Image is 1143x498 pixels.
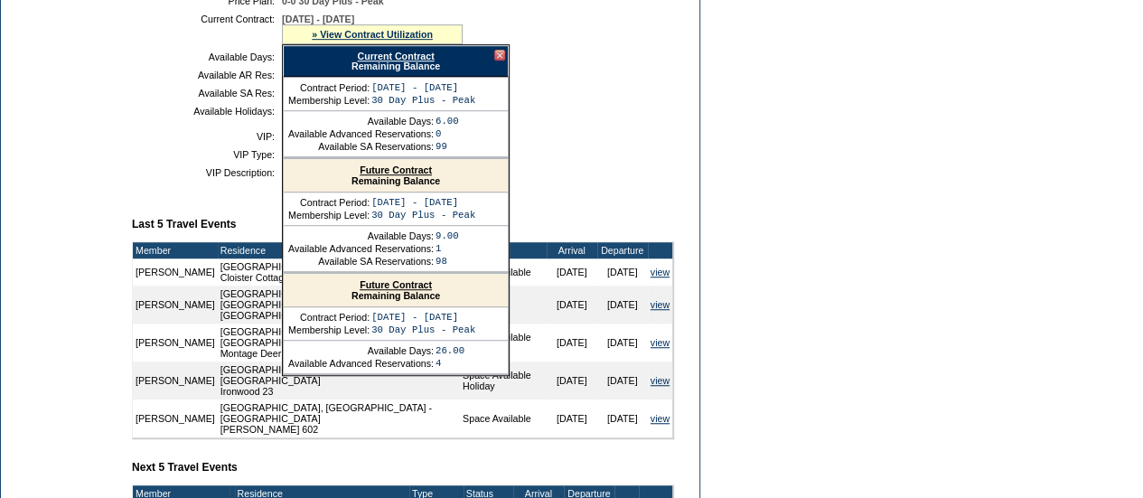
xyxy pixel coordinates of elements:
div: Remaining Balance [283,45,509,77]
td: [GEOGRAPHIC_DATA], [GEOGRAPHIC_DATA] - [GEOGRAPHIC_DATA] [PERSON_NAME] 602 [218,399,460,437]
td: [PERSON_NAME] [133,258,218,286]
td: [DATE] [547,362,597,399]
td: Membership Level: [288,210,370,221]
a: Future Contract [360,279,432,290]
td: Member [133,242,218,258]
td: [GEOGRAPHIC_DATA], [US_STATE] - [GEOGRAPHIC_DATA] Montage Deer Valley 901 [218,324,460,362]
b: Next 5 Travel Events [132,461,238,474]
a: view [651,299,670,310]
td: 1 [436,243,459,254]
td: [GEOGRAPHIC_DATA], [GEOGRAPHIC_DATA] - [GEOGRAPHIC_DATA] [GEOGRAPHIC_DATA] Deluxe Suite #3 [218,286,460,324]
td: Available AR Res: [139,70,275,80]
td: Arrival [547,242,597,258]
td: [GEOGRAPHIC_DATA], [US_STATE] - The Cloister Cloister Cottage 925 [218,258,460,286]
td: 26.00 [436,345,464,356]
td: 30 Day Plus - Peak [371,210,475,221]
td: Available Advanced Reservations: [288,358,434,369]
td: [DATE] - [DATE] [371,82,475,93]
td: [DATE] - [DATE] [371,197,475,208]
td: 9.00 [436,230,459,241]
a: view [651,267,670,277]
td: 0 [436,128,459,139]
a: » View Contract Utilization [312,29,433,40]
td: [GEOGRAPHIC_DATA], [US_STATE] - [GEOGRAPHIC_DATA] Ironwood 23 [218,362,460,399]
td: [DATE] [547,258,597,286]
td: Available Advanced Reservations: [288,128,434,139]
td: [PERSON_NAME] [133,362,218,399]
td: [DATE] [597,286,648,324]
td: Available Days: [288,230,434,241]
td: Contract Period: [288,82,370,93]
td: VIP Description: [139,167,275,178]
td: [DATE] [597,362,648,399]
a: view [651,413,670,424]
div: Remaining Balance [284,274,508,307]
td: 99 [436,141,459,152]
a: view [651,337,670,348]
td: Available Advanced Reservations: [288,243,434,254]
td: Available SA Reservations: [288,141,434,152]
td: [DATE] - [DATE] [371,312,475,323]
td: Available Days: [139,52,275,62]
a: Future Contract [360,164,432,175]
td: VIP: [139,131,275,142]
td: [DATE] [597,399,648,437]
td: [DATE] [597,324,648,362]
td: [PERSON_NAME] [133,324,218,362]
td: 30 Day Plus - Peak [371,95,475,106]
td: [PERSON_NAME] [133,399,218,437]
td: [DATE] [547,286,597,324]
td: Residence [218,242,460,258]
span: [DATE] - [DATE] [282,14,354,24]
td: Departure [597,242,648,258]
td: 6.00 [436,116,459,127]
td: Contract Period: [288,312,370,323]
a: view [651,375,670,386]
b: Last 5 Travel Events [132,218,236,230]
td: 30 Day Plus - Peak [371,324,475,335]
td: [DATE] [597,258,648,286]
td: Available SA Reservations: [288,256,434,267]
td: Available Holidays: [139,106,275,117]
td: Available SA Res: [139,88,275,99]
td: [DATE] [547,324,597,362]
div: Remaining Balance [284,159,508,193]
td: Contract Period: [288,197,370,208]
td: Membership Level: [288,324,370,335]
td: 4 [436,358,464,369]
td: Available Days: [288,116,434,127]
td: Membership Level: [288,95,370,106]
td: [DATE] [547,399,597,437]
td: Current Contract: [139,14,275,44]
td: [PERSON_NAME] [133,286,218,324]
td: VIP Type: [139,149,275,160]
a: Current Contract [357,51,434,61]
td: 98 [436,256,459,267]
td: Available Days: [288,345,434,356]
td: Space Available [460,399,547,437]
